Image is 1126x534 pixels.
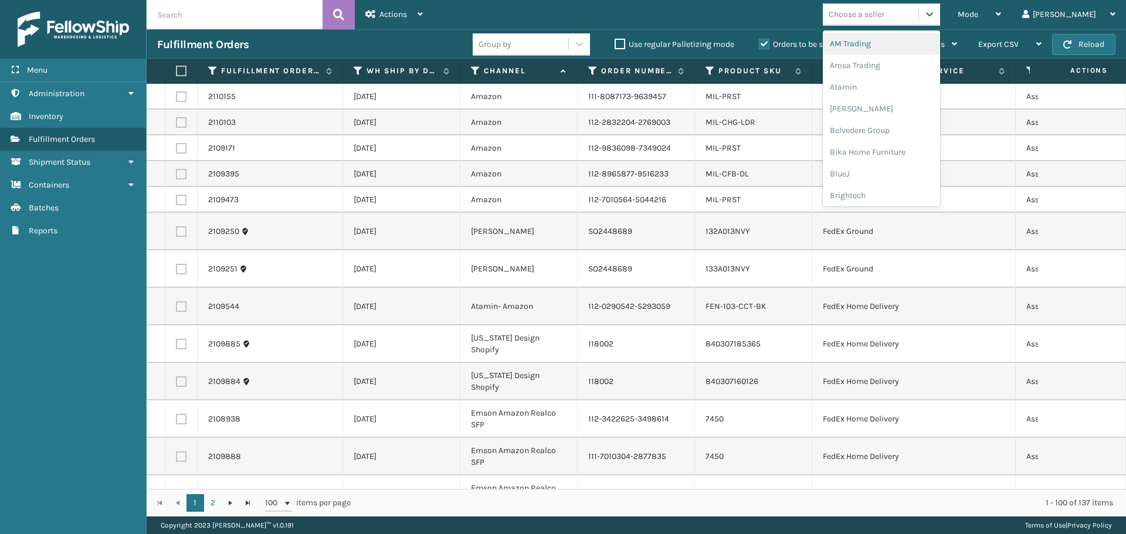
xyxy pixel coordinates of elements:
td: 112-5481863-0633050 [578,475,695,513]
td: 118002 [578,363,695,400]
a: MIL-PRST [706,143,741,153]
span: Fulfillment Orders [29,134,95,144]
label: WH Ship By Date [367,66,437,76]
td: [DATE] [343,135,460,161]
span: Inventory [29,111,63,121]
div: [PERSON_NAME] [823,98,940,120]
span: Reports [29,226,57,236]
a: 2109885 [208,338,240,350]
td: [DATE] [343,161,460,187]
td: FedEx Home Delivery [812,135,1016,161]
a: 2109250 [208,226,239,237]
h3: Fulfillment Orders [157,38,249,52]
span: Shipment Status [29,157,90,167]
label: Fulfillment Order Id [221,66,320,76]
a: 133A013NVY [706,264,750,274]
a: 2 [204,494,222,512]
td: SO2448689 [578,250,695,288]
label: Orders to be shipped [DATE] [759,39,873,49]
label: Channel [484,66,555,76]
td: [DATE] [343,250,460,288]
span: Actions [379,9,407,19]
label: Order Number [601,66,672,76]
td: Amazon [460,187,578,213]
span: Mode [958,9,978,19]
img: logo [18,12,129,47]
a: MIL-PRST [706,91,741,101]
span: Go to the next page [226,498,235,508]
td: FedEx Home Delivery [812,325,1016,363]
td: [DATE] [343,213,460,250]
td: 111-8087173-9639457 [578,84,695,110]
span: items per page [265,494,351,512]
td: Emson Amazon Realco SFP [460,400,578,438]
span: Containers [29,180,69,190]
td: Amazon [460,135,578,161]
td: FedEx Home Delivery [812,288,1016,325]
a: 2110019 [208,488,236,500]
td: Atamin- Amazon [460,288,578,325]
a: FEN-103-CCT-BK [706,301,767,311]
span: 100 [265,497,283,509]
td: [US_STATE] Design Shopify [460,325,578,363]
span: Go to the last page [243,498,253,508]
td: [DATE] [343,475,460,513]
a: 132A013NVY [706,226,750,236]
a: 1 [186,494,204,512]
td: [US_STATE] Design Shopify [460,363,578,400]
td: 112-9836098-7349024 [578,135,695,161]
a: 2110103 [208,117,236,128]
td: FedEx Home Delivery [812,363,1016,400]
span: Batches [29,203,59,213]
a: 840307160126 [706,376,758,386]
td: [DATE] [343,400,460,438]
td: [DATE] [343,325,460,363]
span: Administration [29,89,84,98]
a: 7450 [706,451,724,461]
div: Atamin [823,76,940,98]
td: FedEx Home Delivery [812,110,1016,135]
td: 112-3422625-3498614 [578,400,695,438]
td: Amazon [460,110,578,135]
td: 112-7010564-5044216 [578,187,695,213]
td: Emson Amazon Realco SFP [460,438,578,475]
a: Terms of Use [1025,521,1066,529]
td: [DATE] [343,84,460,110]
label: Use regular Palletizing mode [615,39,734,49]
div: Belvedere Group [823,120,940,141]
a: 2108938 [208,413,240,425]
td: [DATE] [343,187,460,213]
td: FedEx Home Delivery [812,438,1016,475]
td: Amazon [460,84,578,110]
a: 2109884 [208,376,240,387]
td: Emson Amazon Realco SFP [460,475,578,513]
a: Privacy Policy [1067,521,1112,529]
div: AM Trading [823,33,940,55]
td: FedEx Home Delivery [812,84,1016,110]
td: 118002 [578,325,695,363]
td: 112-2832204-2769003 [578,110,695,135]
td: [DATE] [343,110,460,135]
a: 7450 [706,414,724,424]
td: [PERSON_NAME] [460,213,578,250]
td: FedEx Home Delivery [812,161,1016,187]
td: FedEx Home Delivery [812,475,1016,513]
button: Reload [1052,34,1115,55]
a: MIL-CHG-LDR [706,117,755,127]
td: [PERSON_NAME] [460,250,578,288]
a: MIL-PRST [706,195,741,205]
td: [DATE] [343,438,460,475]
a: MIL-CFB-DL [706,169,749,179]
a: 2109171 [208,142,235,154]
div: Group by [479,38,511,50]
span: Menu [27,65,48,75]
a: 2109395 [208,168,239,180]
div: 1 - 100 of 137 items [367,497,1113,509]
div: BlueJ [823,163,940,185]
a: 2110155 [208,91,236,103]
a: Go to the next page [222,494,239,512]
a: 2109473 [208,194,239,206]
div: Bika Home Furniture [823,141,940,163]
a: Go to the last page [239,494,257,512]
a: 2109251 [208,263,238,275]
